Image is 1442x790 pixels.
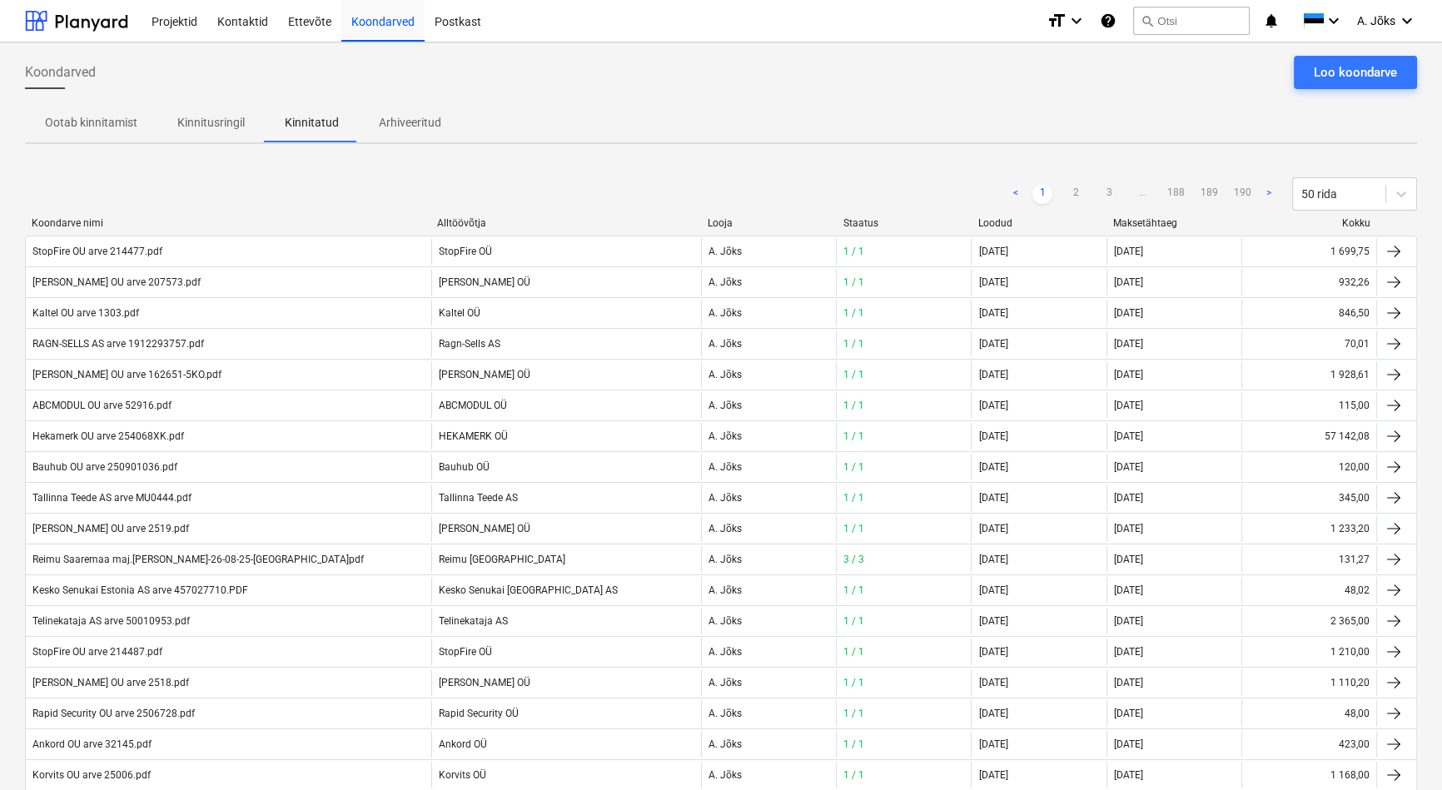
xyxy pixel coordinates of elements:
div: [PERSON_NAME] OÜ [431,361,701,388]
div: 345,00 [1339,492,1370,504]
div: [DATE] [978,738,1007,750]
div: A. Jõks [701,608,836,634]
div: A. Jõks [701,669,836,696]
div: [DATE] [978,400,1007,411]
div: 2 365,00 [1330,615,1370,627]
div: StopFire OU arve 214487.pdf [32,646,162,658]
div: HEKAMERK OÜ [431,423,701,450]
div: A. Jõks [701,577,836,604]
div: [DATE] [1106,700,1241,727]
div: Staatus [843,217,964,229]
div: 1 699,75 [1330,246,1370,257]
div: A. Jõks [701,238,836,265]
div: 1 210,00 [1330,646,1370,658]
div: [PERSON_NAME] OÜ [431,515,701,542]
div: [DATE] [978,307,1007,319]
span: 1 / 1 [843,430,864,442]
div: [DATE] [978,523,1007,534]
div: Loo koondarve [1314,62,1397,83]
div: [DATE] [1106,269,1241,296]
div: [DATE] [978,246,1007,257]
div: A. Jõks [701,515,836,542]
p: Kinnitatud [285,114,339,132]
div: A. Jõks [701,330,836,357]
i: keyboard_arrow_down [1067,11,1086,31]
div: Alltöövõtja [437,217,694,229]
a: ... [1132,184,1152,204]
div: A. Jõks [701,700,836,727]
iframe: Chat Widget [1359,710,1442,790]
div: [DATE] [1106,515,1241,542]
div: [DATE] [1106,330,1241,357]
div: [PERSON_NAME] OÜ [431,269,701,296]
span: 1 / 1 [843,369,864,380]
div: Kesko Senukai [GEOGRAPHIC_DATA] AS [431,577,701,604]
div: [DATE] [978,276,1007,288]
div: Koondarve nimi [32,217,424,229]
div: [DATE] [1106,577,1241,604]
div: Reimu Saaremaa maj.[PERSON_NAME]-26-08-25-[GEOGRAPHIC_DATA]pdf [32,554,364,565]
button: Otsi [1133,7,1250,35]
span: 1 / 1 [843,523,864,534]
div: 70,01 [1345,338,1370,350]
div: [DATE] [978,677,1007,688]
div: [DATE] [1106,392,1241,419]
div: [DATE] [978,554,1007,565]
span: 1 / 1 [843,738,864,750]
div: [DATE] [978,769,1007,781]
div: 1 233,20 [1330,523,1370,534]
div: [DATE] [1106,484,1241,511]
div: [DATE] [1106,454,1241,480]
div: [DATE] [978,646,1007,658]
div: [DATE] [1106,546,1241,573]
div: A. Jõks [701,731,836,758]
span: 1 / 1 [843,276,864,288]
div: A. Jõks [701,361,836,388]
span: A. Jõks [1357,14,1395,27]
div: [DATE] [1106,638,1241,665]
i: keyboard_arrow_down [1324,11,1344,31]
div: [DATE] [978,708,1007,719]
span: Koondarved [25,62,96,82]
div: [PERSON_NAME] OU arve 2519.pdf [32,523,189,534]
div: Kesko Senukai Estonia AS arve 457027710.PDF [32,584,248,596]
p: Kinnitusringil [177,114,245,132]
div: Bauhub OÜ [431,454,701,480]
i: keyboard_arrow_down [1397,11,1417,31]
div: Rapid Security OU arve 2506728.pdf [32,708,195,719]
div: [PERSON_NAME] OU arve 2518.pdf [32,677,189,688]
div: Tallinna Teede AS [431,484,701,511]
div: A. Jõks [701,546,836,573]
div: 932,26 [1339,276,1370,288]
span: 1 / 1 [843,769,864,781]
div: Reimu [GEOGRAPHIC_DATA] [431,546,701,573]
div: [DATE] [978,338,1007,350]
div: A. Jõks [701,392,836,419]
div: Maksetähtaeg [1113,217,1235,229]
div: Tallinna Teede AS arve MU0444.pdf [32,492,191,504]
div: ABCMODUL OÜ [431,392,701,419]
div: 846,50 [1339,307,1370,319]
div: [PERSON_NAME] OU arve 162651-5KO.pdf [32,369,221,380]
a: Page 1 is your current page [1032,184,1052,204]
a: Page 189 [1199,184,1219,204]
div: [DATE] [1106,300,1241,326]
div: A. Jõks [701,300,836,326]
div: RAGN-SELLS AS arve 1912293757.pdf [32,338,204,350]
span: 1 / 1 [843,400,864,411]
div: A. Jõks [701,484,836,511]
div: StopFire OÜ [431,638,701,665]
div: 57 142,08 [1325,430,1370,442]
button: Loo koondarve [1294,56,1417,89]
div: 1 928,61 [1330,369,1370,380]
span: 1 / 1 [843,246,864,257]
i: Abikeskus [1100,11,1116,31]
i: notifications [1263,11,1280,31]
div: 48,02 [1345,584,1370,596]
span: 1 / 1 [843,338,864,350]
div: A. Jõks [701,454,836,480]
div: [DATE] [1106,423,1241,450]
div: 115,00 [1339,400,1370,411]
